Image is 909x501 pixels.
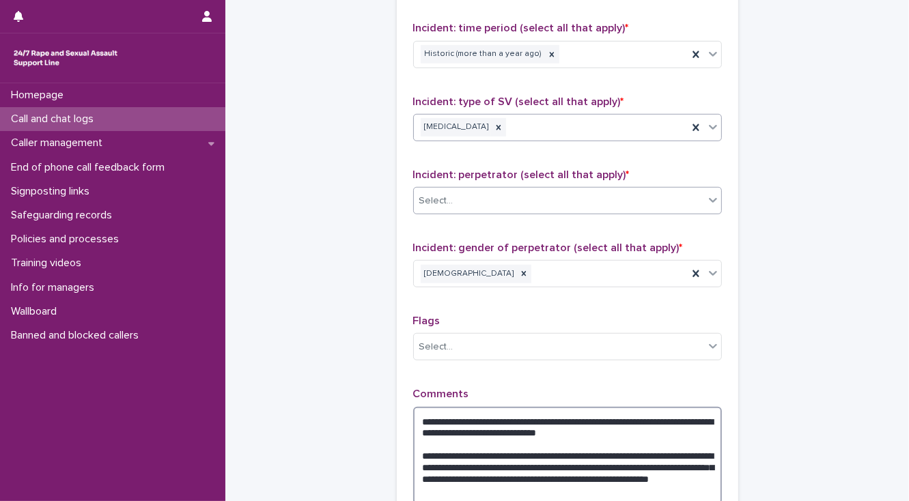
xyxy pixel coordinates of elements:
[413,242,683,253] span: Incident: gender of perpetrator (select all that apply)
[5,113,104,126] p: Call and chat logs
[5,329,150,342] p: Banned and blocked callers
[11,44,120,72] img: rhQMoQhaT3yELyF149Cw
[413,315,440,326] span: Flags
[5,233,130,246] p: Policies and processes
[5,161,176,174] p: End of phone call feedback form
[5,257,92,270] p: Training videos
[419,194,453,208] div: Select...
[413,96,624,107] span: Incident: type of SV (select all that apply)
[413,23,629,33] span: Incident: time period (select all that apply)
[421,45,544,63] div: Historic (more than a year ago)
[5,209,123,222] p: Safeguarding records
[413,388,469,399] span: Comments
[5,185,100,198] p: Signposting links
[5,305,68,318] p: Wallboard
[5,137,113,149] p: Caller management
[421,118,491,137] div: [MEDICAL_DATA]
[419,340,453,354] div: Select...
[421,265,516,283] div: [DEMOGRAPHIC_DATA]
[5,89,74,102] p: Homepage
[5,281,105,294] p: Info for managers
[413,169,630,180] span: Incident: perpetrator (select all that apply)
